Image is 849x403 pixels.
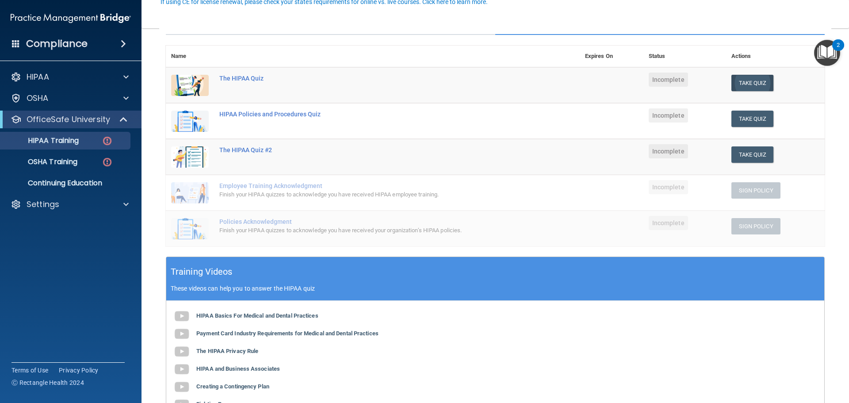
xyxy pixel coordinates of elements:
[731,218,780,234] button: Sign Policy
[11,114,128,125] a: OfficeSafe University
[196,312,318,319] b: HIPAA Basics For Medical and Dental Practices
[171,264,233,280] h5: Training Videos
[102,157,113,168] img: danger-circle.6113f641.png
[731,111,774,127] button: Take Quiz
[196,365,280,372] b: HIPAA and Business Associates
[219,146,535,154] div: The HIPAA Quiz #2
[59,366,99,375] a: Privacy Policy
[219,182,535,189] div: Employee Training Acknowledgment
[27,93,49,104] p: OSHA
[6,179,126,188] p: Continuing Education
[171,285,820,292] p: These videos can help you to answer the HIPAA quiz
[173,325,191,343] img: gray_youtube_icon.38fcd6cc.png
[219,111,535,118] div: HIPAA Policies and Procedures Quiz
[814,40,840,66] button: Open Resource Center, 2 new notifications
[11,9,131,27] img: PMB logo
[649,108,688,123] span: Incomplete
[219,75,535,82] div: The HIPAA Quiz
[166,46,214,67] th: Name
[6,157,77,166] p: OSHA Training
[649,144,688,158] span: Incomplete
[11,378,84,387] span: Ⓒ Rectangle Health 2024
[11,72,129,82] a: HIPAA
[731,75,774,91] button: Take Quiz
[731,146,774,163] button: Take Quiz
[173,361,191,378] img: gray_youtube_icon.38fcd6cc.png
[173,378,191,396] img: gray_youtube_icon.38fcd6cc.png
[11,366,48,375] a: Terms of Use
[196,383,269,390] b: Creating a Contingency Plan
[837,45,840,57] div: 2
[196,330,379,337] b: Payment Card Industry Requirements for Medical and Dental Practices
[11,93,129,104] a: OSHA
[196,348,258,354] b: The HIPAA Privacy Rule
[219,218,535,225] div: Policies Acknowledgment
[27,199,59,210] p: Settings
[219,189,535,200] div: Finish your HIPAA quizzes to acknowledge you have received HIPAA employee training.
[173,343,191,361] img: gray_youtube_icon.38fcd6cc.png
[731,182,780,199] button: Sign Policy
[643,46,726,67] th: Status
[173,307,191,325] img: gray_youtube_icon.38fcd6cc.png
[649,73,688,87] span: Incomplete
[27,114,110,125] p: OfficeSafe University
[11,199,129,210] a: Settings
[102,135,113,146] img: danger-circle.6113f641.png
[726,46,825,67] th: Actions
[649,180,688,194] span: Incomplete
[6,136,79,145] p: HIPAA Training
[580,46,643,67] th: Expires On
[649,216,688,230] span: Incomplete
[26,38,88,50] h4: Compliance
[27,72,49,82] p: HIPAA
[219,225,535,236] div: Finish your HIPAA quizzes to acknowledge you have received your organization’s HIPAA policies.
